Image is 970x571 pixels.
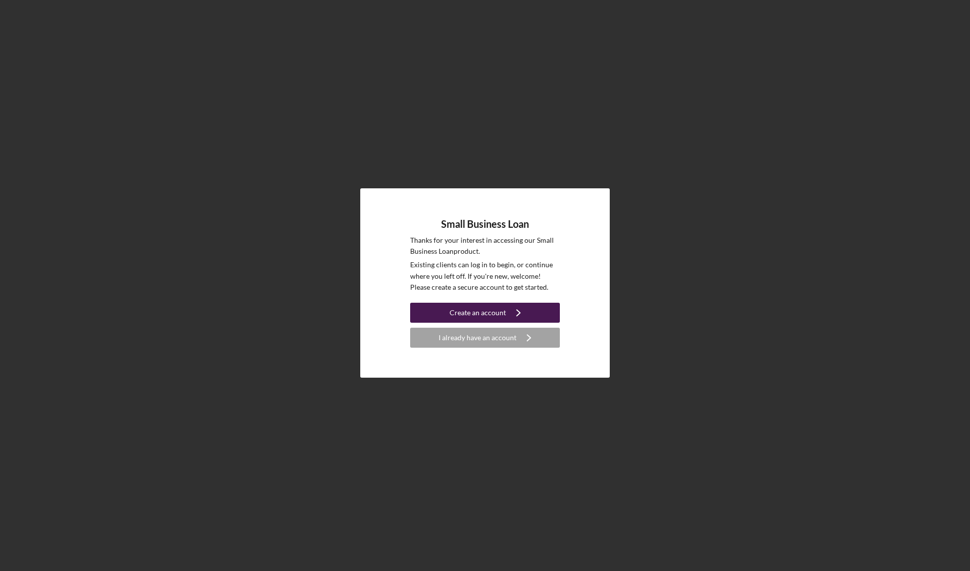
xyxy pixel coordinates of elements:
[410,328,560,348] button: I already have an account
[439,328,516,348] div: I already have an account
[450,303,506,323] div: Create an account
[441,218,529,230] h4: Small Business Loan
[410,259,560,293] p: Existing clients can log in to begin, or continue where you left off. If you're new, welcome! Ple...
[410,303,560,325] a: Create an account
[410,303,560,323] button: Create an account
[410,235,560,257] p: Thanks for your interest in accessing our Small Business Loan product.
